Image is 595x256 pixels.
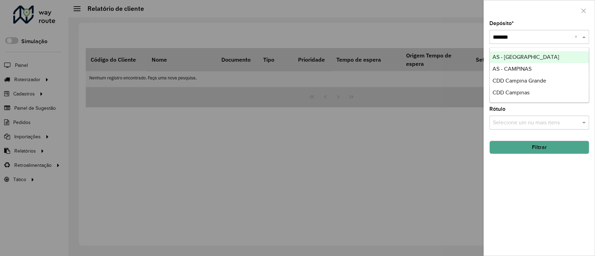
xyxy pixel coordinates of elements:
span: CDD Campinas [493,90,529,95]
label: Depósito [489,19,514,28]
ng-dropdown-panel: Options list [489,47,589,103]
span: AS - CAMPINAS [493,66,532,72]
span: Clear all [574,33,580,41]
span: CDD Campina Grande [493,78,546,84]
label: Rótulo [489,105,505,113]
span: AS - [GEOGRAPHIC_DATA] [493,54,559,60]
button: Filtrar [489,141,589,154]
